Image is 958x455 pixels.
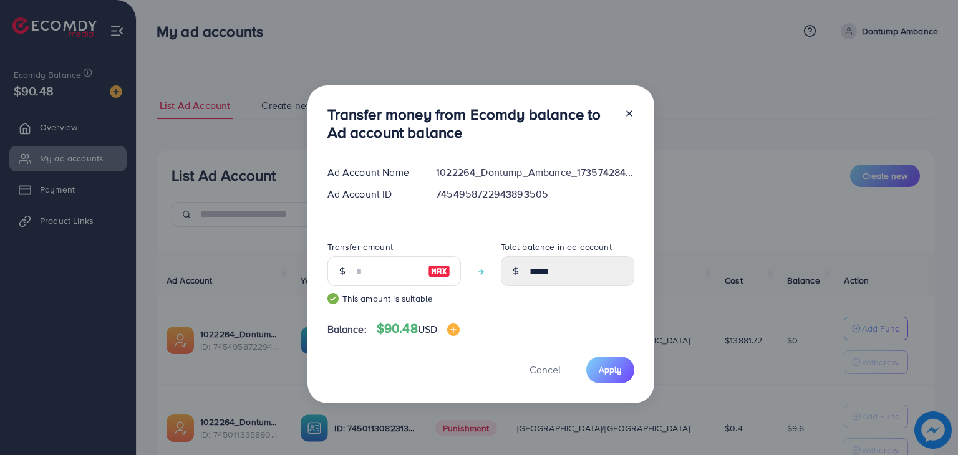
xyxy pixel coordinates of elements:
div: 1022264_Dontump_Ambance_1735742847027 [426,165,644,180]
h3: Transfer money from Ecomdy balance to Ad account balance [327,105,614,141]
div: Ad Account Name [317,165,427,180]
label: Total balance in ad account [501,241,612,253]
span: Cancel [530,363,561,376]
small: This amount is suitable [327,292,461,305]
div: Ad Account ID [317,187,427,201]
img: guide [327,293,339,304]
img: image [447,323,460,336]
span: Balance: [327,322,367,337]
span: Apply [599,363,622,376]
span: USD [418,322,437,336]
button: Apply [586,357,634,383]
label: Transfer amount [327,241,393,253]
h4: $90.48 [377,321,460,337]
div: 7454958722943893505 [426,187,644,201]
button: Cancel [514,357,576,383]
img: image [428,264,450,279]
